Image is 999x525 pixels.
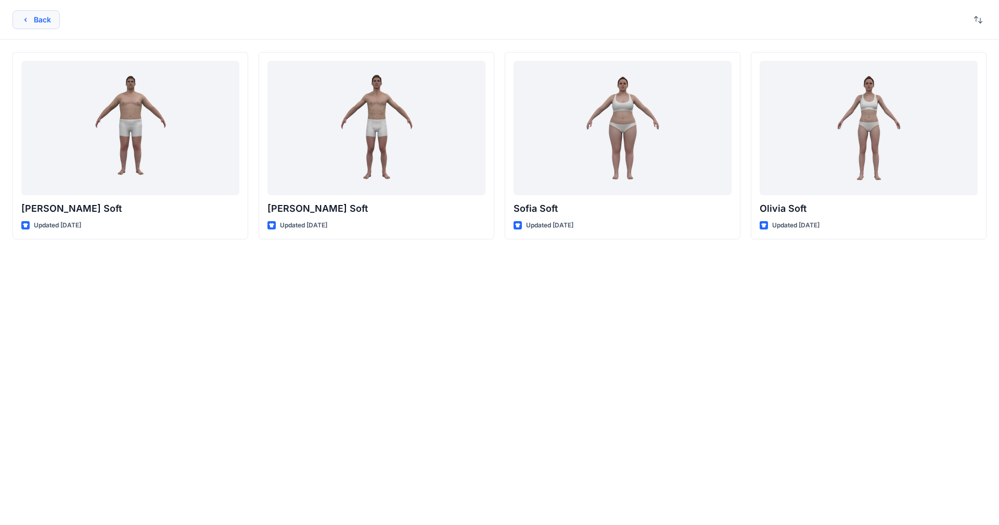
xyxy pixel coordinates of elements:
[267,201,485,216] p: [PERSON_NAME] Soft
[280,220,327,231] p: Updated [DATE]
[760,61,978,195] a: Olivia Soft
[34,220,81,231] p: Updated [DATE]
[514,61,732,195] a: Sofia Soft
[267,61,485,195] a: Oliver Soft
[12,10,60,29] button: Back
[526,220,573,231] p: Updated [DATE]
[772,220,819,231] p: Updated [DATE]
[514,201,732,216] p: Sofia Soft
[21,201,239,216] p: [PERSON_NAME] Soft
[21,61,239,195] a: Joseph Soft
[760,201,978,216] p: Olivia Soft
